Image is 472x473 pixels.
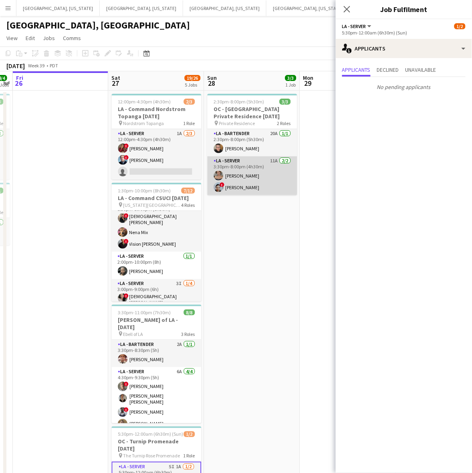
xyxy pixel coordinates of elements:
[184,120,195,126] span: 1 Role
[124,213,129,218] span: !
[124,293,129,298] span: !
[182,331,195,337] span: 3 Roles
[112,74,121,81] span: Sat
[185,82,200,88] div: 5 Jobs
[405,67,436,73] span: Unavailable
[112,438,202,453] h3: OC - Turnip Promenade [DATE]
[302,79,314,88] span: 29
[285,75,297,81] span: 3/3
[220,182,225,187] span: !
[208,105,297,120] h3: OC - [GEOGRAPHIC_DATA] Private Residence [DATE]
[214,99,264,105] span: 2:30pm-8:00pm (5h30m)
[118,99,171,105] span: 12:00pm-4:30pm (4h30m)
[112,183,202,301] app-job-card: 1:30pm-10:00pm (8h30m)7/12LA - Command CSUCI [DATE] [US_STATE][GEOGRAPHIC_DATA]4 RolesLA - Server...
[118,309,171,315] span: 3:30pm-11:00pm (7h30m)
[208,94,297,195] app-job-card: 2:30pm-8:00pm (5h30m)3/3OC - [GEOGRAPHIC_DATA] Private Residence [DATE] Private Residence2 RolesL...
[123,202,182,208] span: [US_STATE][GEOGRAPHIC_DATA]
[280,99,291,105] span: 3/3
[184,99,195,105] span: 2/3
[6,19,190,31] h1: [GEOGRAPHIC_DATA], [GEOGRAPHIC_DATA]
[22,33,38,43] a: Edit
[118,431,184,437] span: 5:30pm-12:00am (6h30m) (Sun)
[40,33,58,43] a: Jobs
[277,120,291,126] span: 2 Roles
[342,67,371,73] span: Applicants
[63,34,81,42] span: Comms
[3,33,21,43] a: View
[124,239,129,244] span: !
[100,0,183,16] button: [GEOGRAPHIC_DATA], [US_STATE]
[124,155,129,160] span: !
[16,74,23,81] span: Fri
[219,120,255,126] span: Private Residence
[286,82,296,88] div: 1 Job
[112,252,202,279] app-card-role: LA - Server1/12:00pm-10:00pm (8h)[PERSON_NAME]
[377,67,399,73] span: Declined
[16,0,100,16] button: [GEOGRAPHIC_DATA], [US_STATE]
[206,79,217,88] span: 28
[123,120,164,126] span: Nordstrom Topanga
[342,23,366,29] span: LA - Server
[336,39,472,58] div: Applicants
[112,305,202,423] app-job-card: 3:30pm-11:00pm (7h30m)8/8[PERSON_NAME] of LA - [DATE] Ebell of LA3 RolesLA - Bartender2A1/13:30pm...
[118,188,171,194] span: 1:30pm-10:00pm (8h30m)
[183,0,266,16] button: [GEOGRAPHIC_DATA], [US_STATE]
[336,80,472,94] p: No pending applicants
[6,62,25,70] div: [DATE]
[123,331,143,337] span: Ebell of LA
[112,94,202,180] app-job-card: 12:00pm-4:30pm (4h30m)2/3LA - Command Nordstrom Topanga [DATE] Nordstrom Topanga1 RoleLA - Server...
[112,199,202,252] app-card-role: LA - Server3/31:30pm-10:00pm (8h30m)![DEMOGRAPHIC_DATA][PERSON_NAME]Nena Mix!Vision [PERSON_NAME]
[112,105,202,120] h3: LA - Command Nordstrom Topanga [DATE]
[26,63,46,69] span: Week 39
[185,75,201,81] span: 19/26
[208,74,217,81] span: Sun
[60,33,84,43] a: Comms
[208,129,297,156] app-card-role: LA - Bartender20A1/12:30pm-8:00pm (5h30m)[PERSON_NAME]
[184,309,195,315] span: 8/8
[342,30,466,36] div: 5:30pm-12:00am (6h30m) (Sun)
[266,0,350,16] button: [GEOGRAPHIC_DATA], [US_STATE]
[112,129,202,180] app-card-role: LA - Server1A2/312:00pm-4:30pm (4h30m)![PERSON_NAME]![PERSON_NAME]
[124,144,129,148] span: !
[50,63,58,69] div: PDT
[454,23,466,29] span: 1/2
[15,79,23,88] span: 26
[342,23,373,29] button: LA - Server
[6,34,18,42] span: View
[112,340,202,367] app-card-role: LA - Bartender2A1/13:30pm-8:30pm (5h)[PERSON_NAME]
[208,156,297,195] app-card-role: LA - Server11A2/23:30pm-8:00pm (4h30m)[PERSON_NAME]![PERSON_NAME]
[182,202,195,208] span: 4 Roles
[43,34,55,42] span: Jobs
[336,4,472,14] h3: Job Fulfilment
[303,74,314,81] span: Mon
[184,431,195,437] span: 1/2
[124,407,129,412] span: !
[124,382,129,386] span: !
[112,279,202,344] app-card-role: LA - Server3I1/43:00pm-9:00pm (6h)![DEMOGRAPHIC_DATA] [PERSON_NAME]
[26,34,35,42] span: Edit
[184,453,195,459] span: 1 Role
[112,316,202,331] h3: [PERSON_NAME] of LA - [DATE]
[112,194,202,202] h3: LA - Command CSUCI [DATE]
[123,453,180,459] span: The Turnip Rose Promenade
[112,367,202,432] app-card-role: LA - Server6A4/44:30pm-9:30pm (5h)![PERSON_NAME][PERSON_NAME] [PERSON_NAME]![PERSON_NAME][PERSON_...
[182,188,195,194] span: 7/12
[111,79,121,88] span: 27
